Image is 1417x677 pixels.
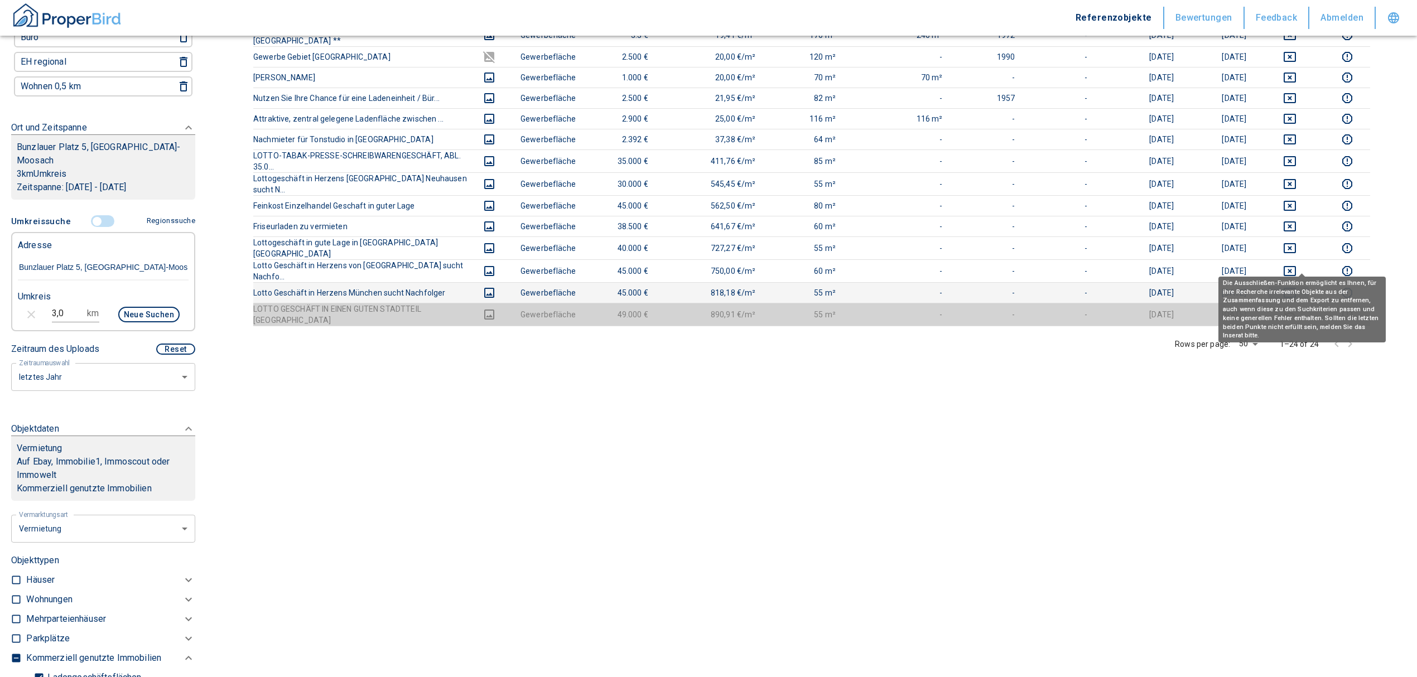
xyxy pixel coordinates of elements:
td: [DATE] [1183,195,1255,216]
p: km [87,307,99,320]
td: 55 m² [764,282,845,303]
td: 49.000 € [585,303,657,326]
p: 1–24 of 24 [1280,338,1319,350]
td: - [951,259,1024,282]
button: report this listing [1333,264,1361,278]
td: - [1024,108,1096,129]
td: - [1024,216,1096,236]
td: [DATE] [1096,259,1183,282]
p: Ort und Zeitspanne [11,121,87,134]
th: Friseurladen zu vermieten [253,216,467,236]
td: - [1024,172,1096,195]
td: - [951,108,1024,129]
td: [DATE] [1183,259,1255,282]
td: 38.500 € [585,216,657,236]
td: [DATE] [1096,282,1183,303]
td: 2.900 € [585,108,657,129]
p: 3 km Umkreis [17,167,190,181]
td: [DATE] [1096,149,1183,172]
button: images [476,241,503,255]
button: report this listing [1333,177,1361,191]
button: Wohnen 0,5 km [16,79,161,94]
td: Gewerbefläche [512,88,585,108]
td: 120 m² [764,46,845,67]
td: Gewerbefläche [512,67,585,88]
td: 1.000 € [585,67,657,88]
div: Kommerziell genutzte Immobilien [26,649,195,668]
th: Lottogeschäft in gute Lage in [GEOGRAPHIC_DATA] [GEOGRAPHIC_DATA] [253,236,467,259]
td: Gewerbefläche [512,303,585,326]
p: Objekttypen [11,554,195,567]
p: Wohnen 0,5 km [21,82,81,91]
td: 890,91 €/m² [657,303,765,326]
button: Abmelden [1309,7,1376,29]
td: 641,67 €/m² [657,216,765,236]
td: - [951,303,1024,326]
td: - [951,282,1024,303]
td: 70 m² [845,67,952,88]
td: - [1024,259,1096,282]
td: 1990 [951,46,1024,67]
div: Die Ausschließen-Funktion ermöglicht es Ihnen, für ihre Recherche irrelevante Objekte aus der Zus... [1218,277,1386,342]
th: LOTTO GESCHÄFT IN EINEN GUTEN STADTTEIL [GEOGRAPHIC_DATA] [253,303,467,326]
td: - [1024,195,1096,216]
td: [DATE] [1183,67,1255,88]
button: deselect this listing [1264,50,1315,64]
td: 750,00 €/m² [657,259,765,282]
td: [DATE] [1183,303,1255,326]
p: Kommerziell genutzte Immobilien [17,482,190,495]
div: Häuser [26,570,195,590]
button: deselect this listing [1264,112,1315,125]
button: images [476,199,503,212]
td: 45.000 € [585,259,657,282]
button: Referenzobjekte [1064,7,1164,29]
div: Ort und ZeitspanneBunzlauer Platz 5, [GEOGRAPHIC_DATA]-Moosach3kmUmkreisZeitspanne: [DATE] - [DATE] [11,110,195,211]
td: Gewerbefläche [512,216,585,236]
button: Bewertungen [1164,7,1245,29]
button: images [476,264,503,278]
td: - [845,195,952,216]
td: [DATE] [1183,149,1255,172]
td: Gewerbefläche [512,108,585,129]
p: EH regional [21,57,66,66]
button: deselect this listing [1264,71,1315,84]
p: Bunzlauer Platz 5, [GEOGRAPHIC_DATA]-Moosach [17,141,190,167]
td: [DATE] [1183,108,1255,129]
td: 727,27 €/m² [657,236,765,259]
button: Neue Suchen [118,307,180,322]
td: 64 m² [764,129,845,149]
td: - [1024,236,1096,259]
td: [DATE] [1183,216,1255,236]
th: Gewerbe Gebiet [GEOGRAPHIC_DATA] [253,46,467,67]
td: Gewerbefläche [512,172,585,195]
button: deselect this listing [1264,241,1315,255]
td: [DATE] [1096,88,1183,108]
th: Lottogeschäft in Herzens [GEOGRAPHIC_DATA] Neuhausen sucht N... [253,172,467,195]
td: - [845,172,952,195]
td: Gewerbefläche [512,149,585,172]
td: 21,95 €/m² [657,88,765,108]
td: - [1024,88,1096,108]
td: [DATE] [1183,236,1255,259]
td: Gewerbefläche [512,195,585,216]
td: 30.000 € [585,172,657,195]
button: images [476,133,503,146]
p: Wohnungen [26,593,72,606]
button: deselect this listing [1264,154,1315,168]
button: deselect this listing [1264,133,1315,146]
td: [DATE] [1096,216,1183,236]
td: [DATE] [1096,129,1183,149]
p: Häuser [26,573,55,587]
td: 20,00 €/m² [657,46,765,67]
button: images [476,71,503,84]
td: 116 m² [764,108,845,129]
td: - [845,46,952,67]
button: report this listing [1333,199,1361,212]
td: 2.500 € [585,88,657,108]
button: deselect this listing [1264,199,1315,212]
td: 70 m² [764,67,845,88]
td: 25,00 €/m² [657,108,765,129]
p: Zeitspanne: [DATE] - [DATE] [17,181,190,194]
td: - [951,216,1024,236]
td: 45.000 € [585,282,657,303]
